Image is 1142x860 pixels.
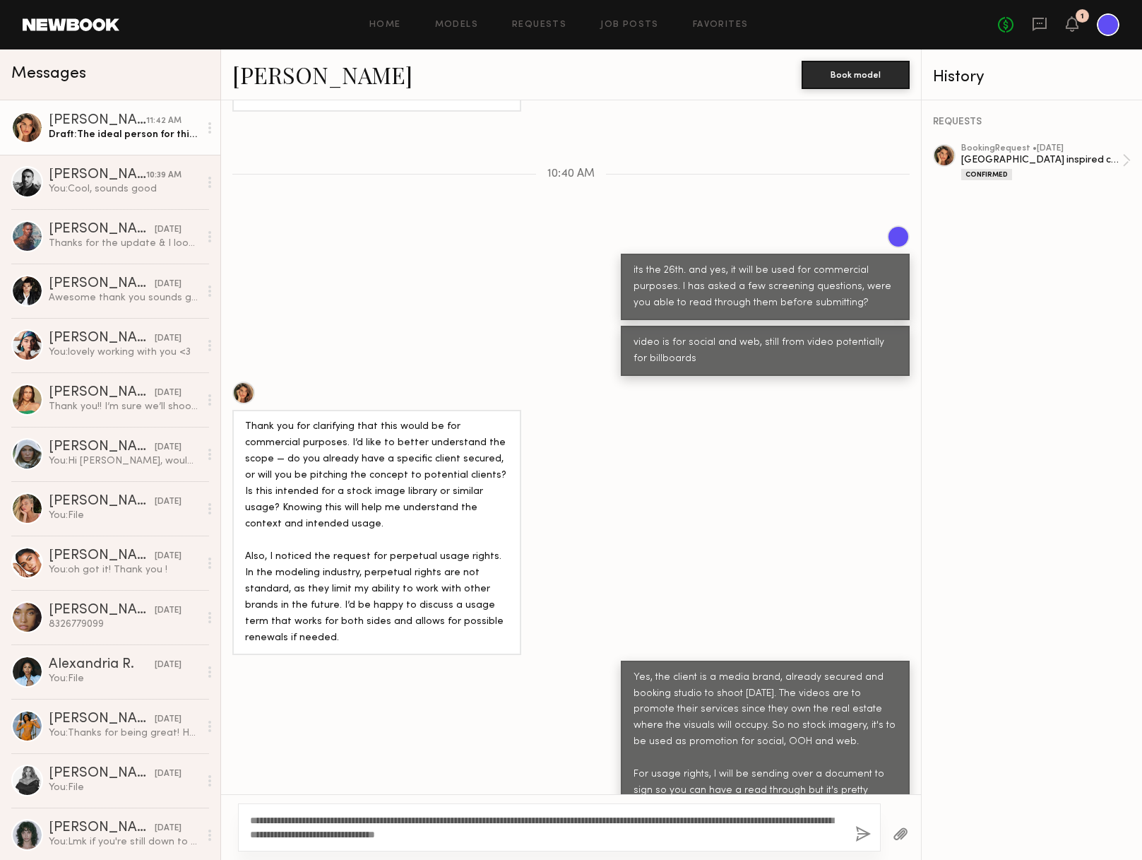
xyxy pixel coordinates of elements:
div: [PERSON_NAME] [49,223,155,237]
div: [PERSON_NAME] [49,440,155,454]
a: Home [369,20,401,30]
div: [PERSON_NAME] [49,114,146,128]
div: [DATE] [155,659,182,672]
a: bookingRequest •[DATE][GEOGRAPHIC_DATA] inspired commercialConfirmed [961,144,1131,180]
div: 1 [1081,13,1084,20]
div: 10:39 AM [146,169,182,182]
div: History [933,69,1131,86]
div: [PERSON_NAME] [49,712,155,726]
div: [DATE] [155,495,182,509]
button: Book model [802,61,910,89]
div: booking Request • [DATE] [961,144,1122,153]
div: You: File [49,781,199,794]
div: [PERSON_NAME] [49,603,155,618]
div: [PERSON_NAME] [49,331,155,346]
div: [PERSON_NAME] [49,821,155,835]
div: [DATE] [155,767,182,781]
div: [PERSON_NAME] [49,168,146,182]
a: Book model [802,68,910,80]
div: You: lovely working with you <3 [49,346,199,359]
div: [PERSON_NAME] [49,386,155,400]
div: [DATE] [155,278,182,291]
div: Draft: The ideal person for this role is comfortable with the usage fees, and ideally we will not... [49,128,199,141]
div: [DATE] [155,604,182,618]
div: 8326779099 [49,618,199,631]
div: You: oh got it! Thank you ! [49,563,199,577]
div: [GEOGRAPHIC_DATA] inspired commercial [961,153,1122,167]
div: [DATE] [155,441,182,454]
div: You: Lmk if you're still down to shoot this concept :) [49,835,199,849]
span: 10:40 AM [547,168,595,180]
span: Messages [11,66,86,82]
div: You: File [49,672,199,685]
div: [PERSON_NAME] [49,277,155,291]
div: Thank you for clarifying that this would be for commercial purposes. I’d like to better understan... [245,419,508,646]
div: [PERSON_NAME] [49,495,155,509]
div: [PERSON_NAME] [49,549,155,563]
a: Requests [512,20,566,30]
a: Favorites [693,20,749,30]
a: Models [435,20,478,30]
a: Job Posts [600,20,659,30]
div: video is for social and web, still from video potentially for billboards [634,335,897,367]
div: You: File [49,509,199,522]
div: Awesome thank you sounds great [49,291,199,305]
a: [PERSON_NAME] [232,59,412,90]
div: Confirmed [961,169,1012,180]
div: You: Cool, sounds good [49,182,199,196]
div: You: Hi [PERSON_NAME], would love to shoot with you if you're available! Wasn't sure if you decli... [49,454,199,468]
div: [DATE] [155,822,182,835]
div: Thanks for the update & I look forward to hearing from you. [49,237,199,250]
div: its the 26th. and yes, it will be used for commercial purposes. I has asked a few screening quest... [634,263,897,312]
div: You: Thanks for being great! Hope to work together soon again xo [49,726,199,740]
div: [DATE] [155,223,182,237]
div: [DATE] [155,387,182,400]
div: Alexandria R. [49,658,155,672]
div: [DATE] [155,550,182,563]
div: Thank you!! I’m sure we’ll shoot soon 😄 [49,400,199,413]
div: REQUESTS [933,117,1131,127]
div: [DATE] [155,713,182,726]
div: 11:42 AM [146,114,182,128]
div: [DATE] [155,332,182,346]
div: [PERSON_NAME] [49,767,155,781]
